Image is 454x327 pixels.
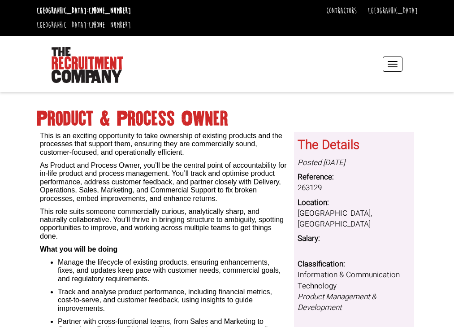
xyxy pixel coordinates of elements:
li: [GEOGRAPHIC_DATA]: [35,18,133,32]
img: The Recruitment Company [52,47,123,83]
p: This is an exciting opportunity to take ownership of existing products and the processes that sup... [40,132,287,157]
li: [GEOGRAPHIC_DATA]: [35,4,133,18]
i: Product Management & Development [298,291,376,313]
dt: Classification: [298,259,411,270]
dd: [GEOGRAPHIC_DATA], [GEOGRAPHIC_DATA] [298,208,411,230]
dt: Location: [298,197,411,208]
a: [GEOGRAPHIC_DATA] [368,6,418,16]
h1: Product & Process Owner [37,111,418,127]
dt: Reference: [298,172,411,183]
dd: Information & Communication Technology [298,270,411,313]
h3: The Details [298,139,411,153]
a: Contractors [326,6,357,16]
a: [PHONE_NUMBER] [89,20,131,30]
p: As Product and Process Owner, you’ll be the central point of accountability for in-life product a... [40,161,287,203]
p: This role suits someone commercially curious, analytically sharp, and naturally collaborative. Yo... [40,208,287,241]
li: Manage the lifecycle of existing products, ensuring enhancements, fixes, and updates keep pace wi... [58,258,287,283]
li: Track and analyse product performance, including financial metrics, cost-to-serve, and customer f... [58,288,287,313]
b: What you will be doing [40,245,117,253]
i: Posted [DATE] [298,157,345,168]
a: [PHONE_NUMBER] [89,6,131,16]
dt: Salary: [298,233,411,244]
dd: 263129 [298,183,411,193]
